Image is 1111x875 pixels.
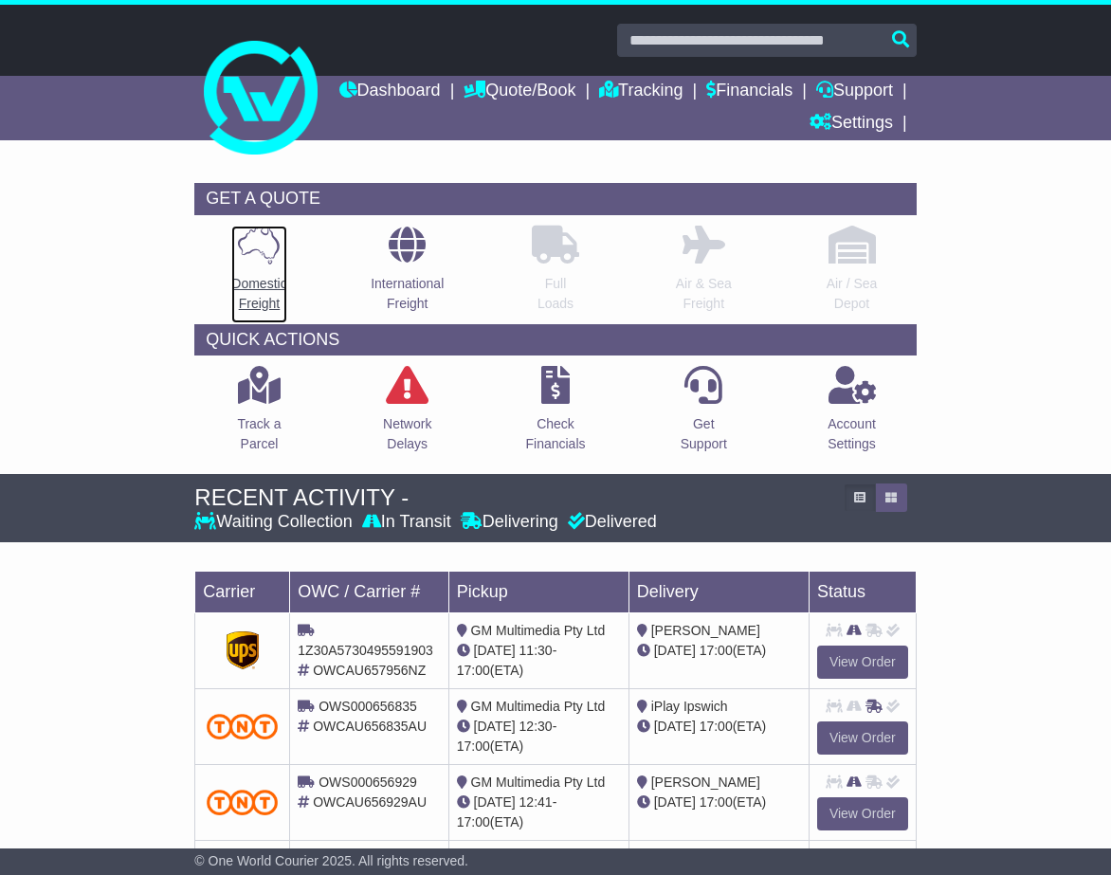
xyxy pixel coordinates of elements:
span: [DATE] [474,643,516,658]
img: GetCarrierServiceDarkLogo [227,631,259,669]
td: Carrier [195,571,290,612]
p: Air & Sea Freight [676,274,732,314]
span: [PERSON_NAME] [651,623,760,638]
span: [PERSON_NAME] [651,775,760,790]
span: 17:00 [700,794,733,810]
span: [DATE] [654,719,696,734]
div: (ETA) [637,641,801,661]
a: Financials [706,76,792,108]
a: View Order [817,797,908,830]
span: OWS000656929 [319,775,417,790]
span: 17:00 [700,643,733,658]
td: OWC / Carrier # [290,571,448,612]
span: OWCAU657956NZ [313,663,426,678]
a: Quote/Book [464,76,575,108]
p: Account Settings [828,414,876,454]
td: Pickup [448,571,628,612]
div: - (ETA) [457,793,621,832]
div: - (ETA) [457,717,621,757]
p: Domestic Freight [231,274,286,314]
span: 12:30 [519,719,553,734]
span: © One World Courier 2025. All rights reserved. [194,853,468,868]
img: TNT_Domestic.png [207,714,278,739]
p: International Freight [371,274,444,314]
p: Track a Parcel [237,414,281,454]
p: Network Delays [383,414,431,454]
span: 17:00 [700,719,733,734]
a: Tracking [599,76,683,108]
td: Delivery [628,571,809,612]
span: [DATE] [654,794,696,810]
span: iPlay Ipswich [651,699,728,714]
span: 1Z30A5730495591903 [298,643,432,658]
a: AccountSettings [827,365,877,465]
p: Check Financials [525,414,585,454]
a: NetworkDelays [382,365,432,465]
div: RECENT ACTIVITY - [194,484,833,512]
span: GM Multimedia Pty Ltd [471,775,606,790]
div: GET A QUOTE [194,183,916,215]
span: OWS000656835 [319,699,417,714]
div: (ETA) [637,717,801,737]
a: Dashboard [339,76,441,108]
a: Support [816,76,893,108]
p: Get Support [681,414,727,454]
span: 17:00 [457,663,490,678]
a: Settings [810,108,893,140]
div: In Transit [357,512,456,533]
span: [DATE] [654,643,696,658]
a: View Order [817,721,908,755]
a: InternationalFreight [370,225,445,324]
span: GM Multimedia Pty Ltd [471,623,606,638]
div: Waiting Collection [194,512,356,533]
p: Air / Sea Depot [827,274,878,314]
div: - (ETA) [457,641,621,681]
span: 17:00 [457,814,490,829]
a: Track aParcel [236,365,282,465]
span: GM Multimedia Pty Ltd [471,699,606,714]
span: 11:30 [519,643,553,658]
a: DomesticFreight [230,225,287,324]
a: GetSupport [680,365,728,465]
span: [DATE] [474,719,516,734]
span: [DATE] [474,794,516,810]
div: Delivering [456,512,563,533]
div: (ETA) [637,793,801,812]
span: 12:41 [519,794,553,810]
div: QUICK ACTIONS [194,324,916,356]
span: 17:00 [457,738,490,754]
img: TNT_Domestic.png [207,790,278,815]
div: Delivered [563,512,657,533]
a: View Order [817,646,908,679]
td: Status [809,571,916,612]
p: Full Loads [532,274,579,314]
span: OWCAU656835AU [313,719,427,734]
span: OWCAU656929AU [313,794,427,810]
a: CheckFinancials [524,365,586,465]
